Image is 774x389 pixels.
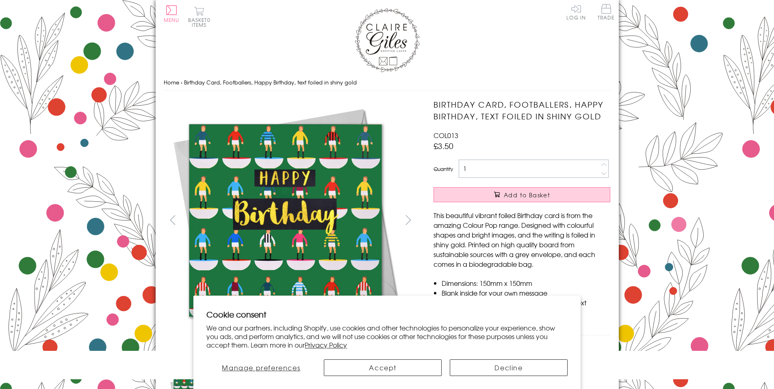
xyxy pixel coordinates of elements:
[188,6,210,27] button: Basket0 items
[434,99,610,122] h1: Birthday Card, Footballers, Happy Birthday, text foiled in shiny gold
[434,165,453,173] label: Quantity
[417,99,661,342] img: Birthday Card, Footballers, Happy Birthday, text foiled in shiny gold
[164,5,180,22] button: Menu
[206,324,568,349] p: We and our partners, including Shopify, use cookies and other technologies to personalize your ex...
[434,187,610,202] button: Add to Basket
[399,211,417,229] button: next
[163,99,407,342] img: Birthday Card, Footballers, Happy Birthday, text foiled in shiny gold
[504,191,550,199] span: Add to Basket
[442,278,610,288] li: Dimensions: 150mm x 150mm
[324,359,442,376] button: Accept
[434,130,458,140] span: COL013
[206,309,568,320] h2: Cookie consent
[164,16,180,24] span: Menu
[566,4,586,20] a: Log In
[355,8,420,72] img: Claire Giles Greetings Cards
[164,78,179,86] a: Home
[434,140,453,151] span: £3.50
[442,288,610,298] li: Blank inside for your own message
[222,363,300,372] span: Manage preferences
[598,4,615,22] a: Trade
[184,78,357,86] span: Birthday Card, Footballers, Happy Birthday, text foiled in shiny gold
[450,359,568,376] button: Decline
[206,359,316,376] button: Manage preferences
[598,4,615,20] span: Trade
[434,210,610,269] p: This beautiful vibrant foiled Birthday card is from the amazing Colour Pop range. Designed with c...
[192,16,210,28] span: 0 items
[164,211,182,229] button: prev
[164,74,611,91] nav: breadcrumbs
[305,340,347,350] a: Privacy Policy
[181,78,182,86] span: ›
